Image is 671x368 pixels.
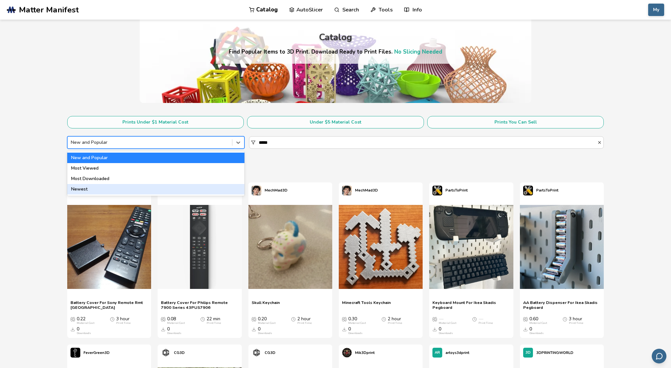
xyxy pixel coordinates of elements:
[297,322,312,325] div: Print Time
[265,187,288,194] p: MechMad3D
[207,322,221,325] div: Print Time
[445,187,468,194] p: PartsToPrint
[478,322,493,325] div: Print Time
[523,186,533,195] img: PartsToPrint's profile
[67,153,245,163] div: New and Popular
[523,316,528,322] span: Average Cost
[523,300,601,310] a: AA Battery Dispenser For Ikea Skadis Pegboard
[429,182,471,199] a: PartsToPrint's profilePartsToPrint
[569,322,583,325] div: Print Time
[435,351,440,355] span: AR
[70,300,148,310] a: Battery Cover For Sony Remote Rmt [GEOGRAPHIC_DATA]
[529,316,547,325] div: 0.60
[70,348,80,358] img: FeverGreen3D's profile
[394,48,442,56] a: No Slicing Needed
[536,187,558,194] p: PartsToPrint
[355,349,375,356] p: Mik3Dprint
[77,332,91,335] div: Downloads
[523,326,528,332] span: Downloads
[297,316,312,325] div: 2 hour
[252,186,261,195] img: MechMad3D's profile
[248,344,279,361] a: CG3D's profileCG3D
[445,349,469,356] p: artoys3dprint
[252,300,280,310] a: Skull Keychain
[529,332,544,335] div: Downloads
[348,326,363,335] div: 0
[248,182,291,199] a: MechMad3D's profileMechMad3D
[161,316,165,322] span: Average Cost
[432,186,442,195] img: PartsToPrint's profile
[388,322,402,325] div: Print Time
[382,316,386,322] span: Average Print Time
[167,316,185,325] div: 0.08
[569,316,583,325] div: 3 hour
[116,322,131,325] div: Print Time
[252,348,261,358] img: CG3D's profile
[161,300,238,310] a: Battery Cover For Philips Remote 7900 Series 43PUS7906
[648,4,664,16] button: My
[432,300,510,310] a: Keyboard Mount For Ikea Skadis Pegboard
[77,322,94,325] div: Material Cost
[116,316,131,325] div: 3 hour
[258,332,272,335] div: Downloads
[174,349,185,356] p: CG3D
[167,326,181,335] div: 0
[77,326,91,335] div: 0
[652,349,666,363] button: Send feedback via email
[258,322,275,325] div: Material Cost
[71,140,72,145] input: New and PopularNew and PopularMost ViewedMost DownloadedNewest
[342,186,352,195] img: MechMad3D's profile
[427,116,604,128] button: Prints You Can Sell
[247,116,424,128] button: Under $5 Material Cost
[439,316,443,322] span: —
[70,326,75,332] span: Downloads
[563,316,567,322] span: Average Print Time
[167,322,185,325] div: Material Cost
[339,344,378,361] a: Mik3Dprint's profileMik3Dprint
[158,344,188,361] a: CG3D's profileCG3D
[339,182,381,199] a: MechMad3D's profileMechMad3D
[252,316,256,322] span: Average Cost
[258,326,272,335] div: 0
[67,344,113,361] a: FeverGreen3D's profileFeverGreen3D
[536,349,573,356] p: 3DPRINTINGWORLD
[388,316,402,325] div: 2 hour
[342,300,391,310] a: Minecraft Tools Keychain
[19,5,79,14] span: Matter Manifest
[472,316,477,322] span: Average Print Time
[229,48,442,56] h4: Find Popular Items to 3D Print. Download Ready to Print Files.
[520,182,562,199] a: PartsToPrint's profilePartsToPrint
[342,348,352,358] img: Mik3Dprint's profile
[439,326,453,335] div: 0
[439,332,453,335] div: Downloads
[439,322,456,325] div: Material Cost
[84,349,110,356] p: FeverGreen3D
[200,316,205,322] span: Average Print Time
[67,163,245,174] div: Most Viewed
[258,316,275,325] div: 0.20
[432,326,437,332] span: Downloads
[342,326,347,332] span: Downloads
[252,326,256,332] span: Downloads
[355,187,378,194] p: MechMad3D
[432,316,437,322] span: Average Cost
[77,316,94,325] div: 0.22
[161,348,171,358] img: CG3D's profile
[161,326,165,332] span: Downloads
[348,322,366,325] div: Material Cost
[67,184,245,194] div: Newest
[265,349,275,356] p: CG3D
[319,32,352,42] div: Catalog
[207,316,221,325] div: 22 min
[70,316,75,322] span: Average Cost
[67,174,245,184] div: Most Downloaded
[291,316,296,322] span: Average Print Time
[529,326,544,335] div: 0
[348,332,363,335] div: Downloads
[348,316,366,325] div: 0.30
